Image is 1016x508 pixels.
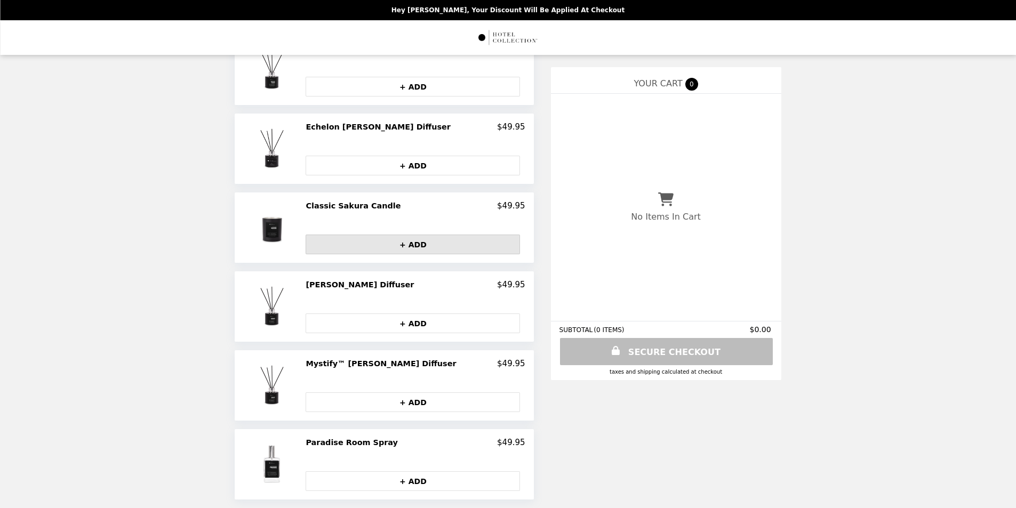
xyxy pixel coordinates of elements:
[245,122,301,175] img: Echelon Reed Diffuser
[306,471,520,491] button: + ADD
[497,438,525,447] p: $49.95
[497,280,525,289] p: $49.95
[306,359,460,368] h2: Mystify™ [PERSON_NAME] Diffuser
[497,122,525,132] p: $49.95
[306,280,418,289] h2: [PERSON_NAME] Diffuser
[245,201,301,254] img: Classic Sakura Candle
[497,201,525,211] p: $49.95
[245,438,301,491] img: Paradise Room Spray
[594,326,624,334] span: ( 0 ITEMS )
[306,201,405,211] h2: Classic Sakura Candle
[559,369,773,375] div: Taxes and Shipping calculated at checkout
[306,77,520,96] button: + ADD
[749,325,772,334] span: $0.00
[306,313,520,333] button: + ADD
[306,156,520,175] button: + ADD
[306,392,520,412] button: + ADD
[497,359,525,368] p: $49.95
[245,359,301,412] img: Mystify™ Reed Diffuser
[685,78,698,91] span: 0
[245,280,301,333] img: Bonbori Reed Diffuser
[634,78,682,88] span: YOUR CART
[391,6,625,14] p: Hey [PERSON_NAME], your discount will be applied at checkout
[306,235,520,254] button: + ADD
[306,438,402,447] h2: Paradise Room Spray
[245,43,301,96] img: Mountain Retreat Reed Diffuser
[631,212,700,222] p: No Items In Cart
[477,27,539,49] img: Brand Logo
[559,326,594,334] span: SUBTOTAL
[306,122,454,132] h2: Echelon [PERSON_NAME] Diffuser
